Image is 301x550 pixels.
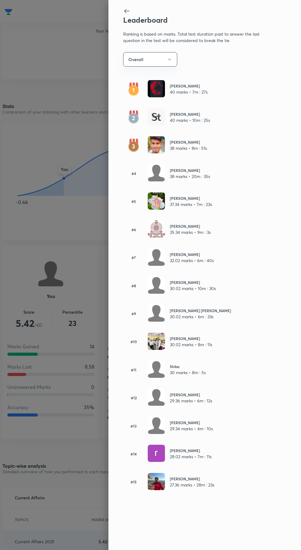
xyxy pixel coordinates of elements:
[123,423,144,429] h6: #13
[148,389,165,406] img: Avatar
[148,445,165,462] img: Avatar
[170,117,210,123] p: 40 marks • 10m : 25s
[123,199,144,204] h6: #5
[170,201,212,207] p: 37.34 marks • 7m : 23s
[170,145,207,151] p: 38 marks • 8m : 51s
[170,83,208,89] h6: [PERSON_NAME]
[170,313,231,320] p: 30.02 marks • 6m : 33s
[148,473,165,490] img: Avatar
[170,397,212,404] p: 29.36 marks • 6m : 12s
[123,283,144,289] h6: #8
[148,220,165,238] img: Avatar
[170,364,206,369] h6: Shiba
[170,173,210,180] p: 38 marks • 20m : 35s
[170,369,206,376] p: 30 marks • 8m : 5s
[123,339,144,344] h6: #10
[148,249,165,266] img: Avatar
[148,333,165,350] img: Avatar
[170,476,214,482] h6: [PERSON_NAME]
[148,164,165,181] img: Avatar
[170,252,214,257] h6: [PERSON_NAME]
[170,448,212,453] h6: [PERSON_NAME]
[123,395,144,401] h6: #12
[170,196,212,201] h6: [PERSON_NAME]
[170,257,214,264] p: 32.02 marks • 6m : 40s
[123,479,144,485] h6: #15
[123,171,144,176] h6: #4
[148,361,165,378] img: Avatar
[170,223,211,229] h6: [PERSON_NAME]
[148,304,165,322] img: Avatar
[148,192,165,210] img: Avatar
[148,277,165,294] img: Avatar
[170,341,212,348] p: 30.02 marks • 8m : 11s
[148,80,165,97] img: Avatar
[123,139,144,152] img: rank3.svg
[123,451,144,457] h6: #14
[170,453,212,460] p: 28.02 marks • 7m : 11s
[123,25,266,45] p: Ranking is based on marks. Total test duration past to answer the last question in the test will ...
[170,336,212,341] h6: [PERSON_NAME]
[123,52,177,67] button: Overall
[148,417,165,434] img: Avatar
[170,111,210,117] h6: [PERSON_NAME]
[170,168,210,173] h6: [PERSON_NAME]
[123,110,144,124] img: rank2.svg
[170,420,213,425] h6: [PERSON_NAME]
[170,482,214,488] p: 27.36 marks • 28m : 23s
[123,227,144,232] h6: #6
[148,136,165,153] img: Avatar
[170,139,207,145] h6: [PERSON_NAME]
[170,425,213,432] p: 29.34 marks • 4m : 10s
[170,280,216,285] h6: [PERSON_NAME]
[123,83,144,96] img: rank1.svg
[123,16,266,25] h2: Leaderboard
[170,285,216,292] p: 30.02 marks • 10m : 30s
[123,255,144,260] h6: #7
[170,392,212,397] h6: [PERSON_NAME]
[170,229,211,235] p: 35.34 marks • 9m : 3s
[170,89,208,95] p: 40 marks • 7m : 27s
[123,367,144,373] h6: #11
[123,311,144,316] h6: #9
[148,108,165,126] img: Avatar
[170,308,231,313] h6: [PERSON_NAME] [PERSON_NAME]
